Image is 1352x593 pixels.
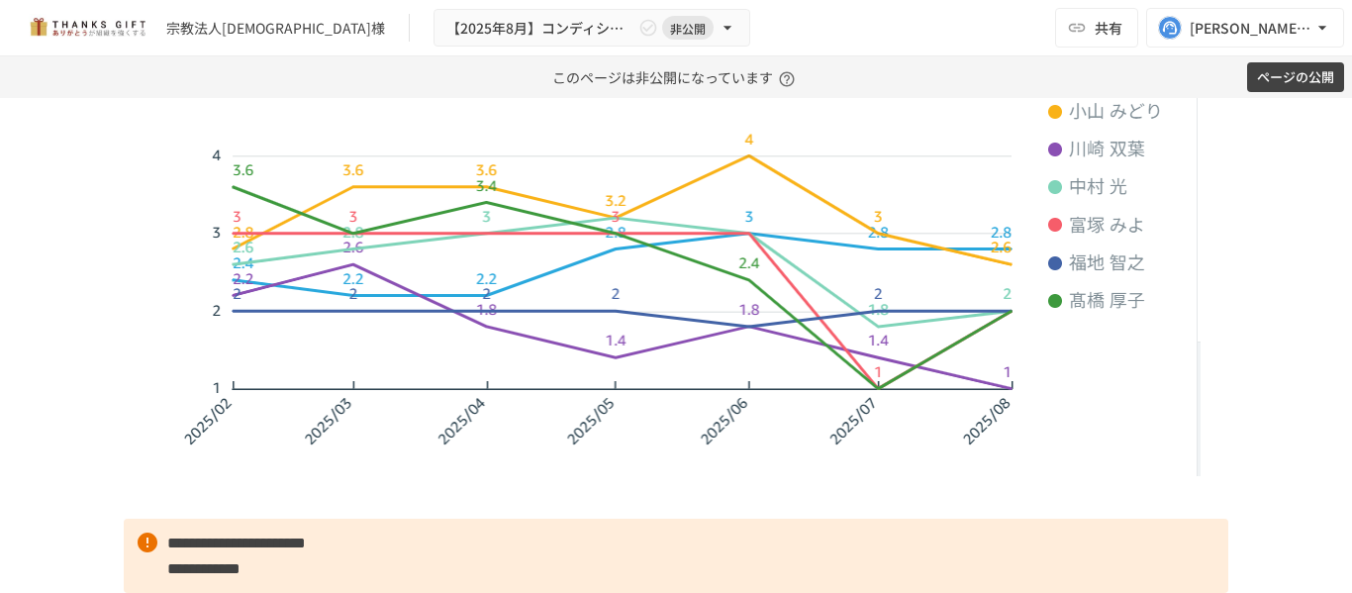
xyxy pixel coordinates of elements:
[1146,8,1344,48] button: [PERSON_NAME][EMAIL_ADDRESS][DOMAIN_NAME]
[166,18,385,39] div: 宗教法人[DEMOGRAPHIC_DATA]様
[1247,62,1344,93] button: ページの公開
[1055,8,1138,48] button: 共有
[552,56,801,98] p: このページは非公開になっています
[446,16,634,41] span: 【2025年8月】コンディションサーベイ振り返り
[434,9,750,48] button: 【2025年8月】コンディションサーベイ振り返り非公開
[24,12,150,44] img: mMP1OxWUAhQbsRWCurg7vIHe5HqDpP7qZo7fRoNLXQh
[1095,17,1122,39] span: 共有
[662,18,714,39] span: 非公開
[1190,16,1312,41] div: [PERSON_NAME][EMAIL_ADDRESS][DOMAIN_NAME]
